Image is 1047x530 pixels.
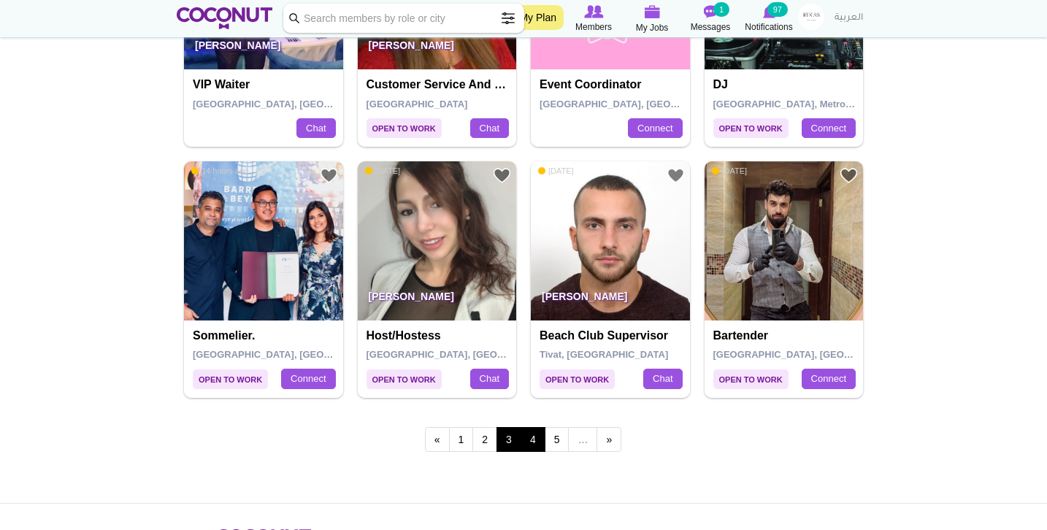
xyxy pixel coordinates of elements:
[512,5,564,30] a: My Plan
[320,166,338,185] a: Add to Favourites
[470,369,509,389] a: Chat
[472,427,497,452] a: 2
[827,4,870,33] a: العربية
[703,5,718,18] img: Messages
[367,329,512,342] h4: Host/Hostess
[493,166,511,185] a: Add to Favourites
[713,369,789,389] span: Open to Work
[177,7,272,29] img: Home
[568,427,597,452] span: …
[713,349,921,360] span: [GEOGRAPHIC_DATA], [GEOGRAPHIC_DATA]
[367,99,468,110] span: [GEOGRAPHIC_DATA]
[191,166,248,176] span: 14 hours ago
[740,4,798,34] a: Notifications Notifications 97
[575,20,612,34] span: Members
[681,4,740,34] a: Messages Messages 1
[358,28,517,69] p: [PERSON_NAME]
[449,427,474,452] a: 1
[365,166,401,176] span: [DATE]
[644,5,660,18] img: My Jobs
[367,369,442,389] span: Open to Work
[367,349,575,360] span: [GEOGRAPHIC_DATA], [GEOGRAPHIC_DATA]
[745,20,792,34] span: Notifications
[540,99,748,110] span: [GEOGRAPHIC_DATA], [GEOGRAPHIC_DATA]
[713,118,789,138] span: Open to Work
[763,5,775,18] img: Notifications
[713,2,729,17] small: 1
[691,20,731,34] span: Messages
[283,4,524,33] input: Search members by role or city
[713,329,859,342] h4: Bartender
[767,2,788,17] small: 97
[667,166,685,185] a: Add to Favourites
[193,329,338,342] h4: Sommelier.
[628,118,682,139] a: Connect
[623,4,681,35] a: My Jobs My Jobs
[367,78,512,91] h4: Customer Service and commercial for french railway company
[193,78,338,91] h4: VIP waiter
[425,427,450,452] a: ‹ previous
[538,166,574,176] span: [DATE]
[470,118,509,139] a: Chat
[540,329,685,342] h4: Beach club supervisor
[193,369,268,389] span: Open to Work
[584,5,603,18] img: Browse Members
[712,166,748,176] span: [DATE]
[643,369,682,389] a: Chat
[802,369,856,389] a: Connect
[531,280,690,320] p: [PERSON_NAME]
[367,118,442,138] span: Open to Work
[296,118,335,139] a: Chat
[540,78,685,91] h4: Event coordinator
[540,369,615,389] span: Open to Work
[281,369,335,389] a: Connect
[184,28,343,69] p: [PERSON_NAME]
[713,78,859,91] h4: DJ
[540,349,668,360] span: Tivat, [GEOGRAPHIC_DATA]
[521,427,545,452] a: 4
[713,99,1013,110] span: [GEOGRAPHIC_DATA], Metropolitan City of [GEOGRAPHIC_DATA]
[636,20,669,35] span: My Jobs
[193,99,401,110] span: [GEOGRAPHIC_DATA], [GEOGRAPHIC_DATA]
[358,280,517,320] p: [PERSON_NAME]
[597,427,621,452] a: next ›
[545,427,569,452] a: 5
[802,118,856,139] a: Connect
[496,427,521,452] span: 3
[193,349,401,360] span: [GEOGRAPHIC_DATA], [GEOGRAPHIC_DATA]
[564,4,623,34] a: Browse Members Members
[840,166,858,185] a: Add to Favourites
